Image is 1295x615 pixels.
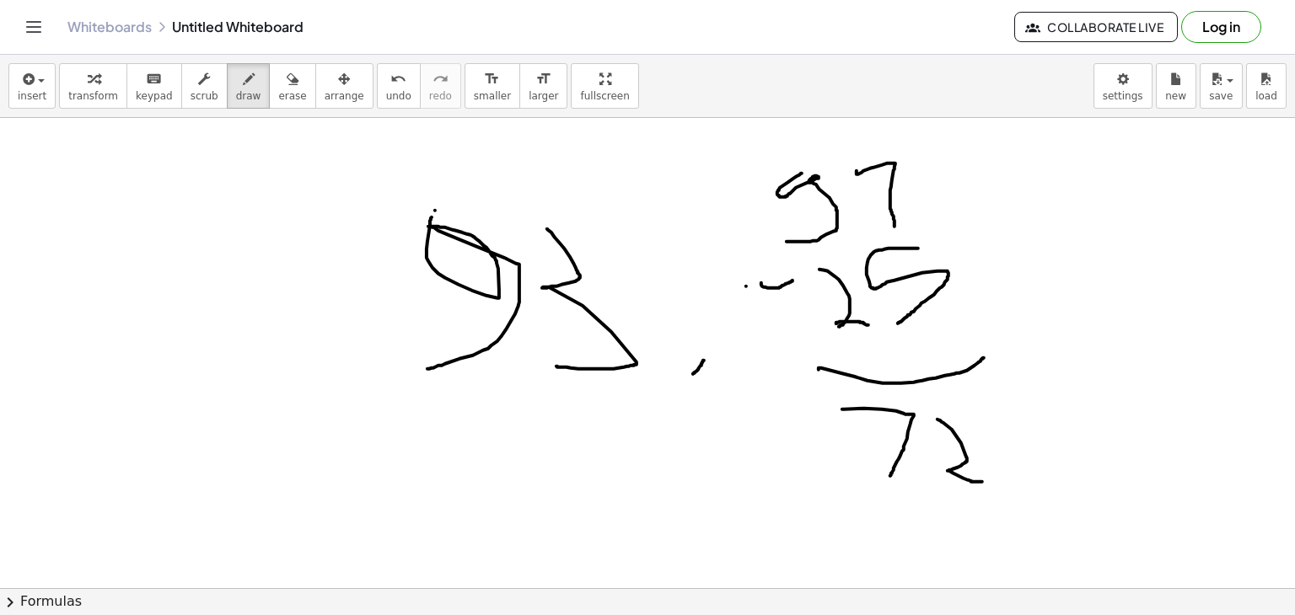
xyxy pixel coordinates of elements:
button: insert [8,63,56,109]
button: erase [269,63,315,109]
i: undo [390,69,406,89]
button: load [1246,63,1287,109]
a: Whiteboards [67,19,152,35]
span: transform [68,90,118,102]
span: arrange [325,90,364,102]
span: larger [529,90,558,102]
button: fullscreen [571,63,638,109]
span: undo [386,90,411,102]
button: Toggle navigation [20,13,47,40]
span: new [1165,90,1186,102]
i: format_size [535,69,551,89]
button: redoredo [420,63,461,109]
button: keyboardkeypad [126,63,182,109]
span: insert [18,90,46,102]
button: Collaborate Live [1014,12,1178,42]
button: undoundo [377,63,421,109]
button: format_sizesmaller [465,63,520,109]
button: draw [227,63,271,109]
button: transform [59,63,127,109]
button: arrange [315,63,373,109]
i: keyboard [146,69,162,89]
span: load [1255,90,1277,102]
span: save [1209,90,1233,102]
button: new [1156,63,1196,109]
span: Collaborate Live [1029,19,1163,35]
span: scrub [191,90,218,102]
span: fullscreen [580,90,629,102]
i: redo [433,69,449,89]
button: settings [1093,63,1153,109]
i: format_size [484,69,500,89]
button: save [1200,63,1243,109]
span: smaller [474,90,511,102]
button: format_sizelarger [519,63,567,109]
button: Log in [1181,11,1261,43]
span: draw [236,90,261,102]
span: keypad [136,90,173,102]
span: redo [429,90,452,102]
span: erase [278,90,306,102]
span: settings [1103,90,1143,102]
button: scrub [181,63,228,109]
